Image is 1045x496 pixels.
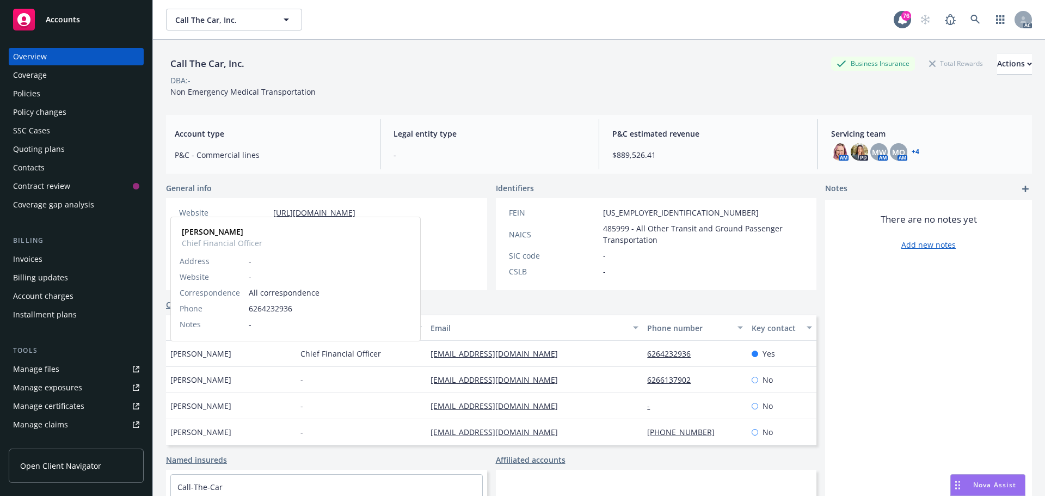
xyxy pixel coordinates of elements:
[9,196,144,213] a: Coverage gap analysis
[170,400,231,412] span: [PERSON_NAME]
[13,360,59,378] div: Manage files
[175,14,269,26] span: Call The Car, Inc.
[9,345,144,356] div: Tools
[9,287,144,305] a: Account charges
[9,85,144,102] a: Policies
[647,322,730,334] div: Phone number
[9,434,144,452] a: Manage BORs
[1019,182,1032,195] a: add
[647,401,659,411] a: -
[509,250,599,261] div: SIC code
[175,149,367,161] span: P&C - Commercial lines
[881,213,977,226] span: There are no notes yet
[13,379,82,396] div: Manage exposures
[273,207,355,218] a: [URL][DOMAIN_NAME]
[249,319,411,330] span: -
[989,9,1011,30] a: Switch app
[496,454,565,466] a: Affiliated accounts
[180,319,201,330] span: Notes
[300,374,303,385] span: -
[431,348,567,359] a: [EMAIL_ADDRESS][DOMAIN_NAME]
[170,75,190,86] div: DBA: -
[973,480,1016,489] span: Nova Assist
[13,434,64,452] div: Manage BORs
[179,207,269,218] div: Website
[170,374,231,385] span: [PERSON_NAME]
[166,315,296,341] button: Full name
[166,57,249,71] div: Call The Car, Inc.
[166,9,302,30] button: Call The Car, Inc.
[13,287,73,305] div: Account charges
[763,400,773,412] span: No
[249,271,411,283] span: -
[300,426,303,438] span: -
[13,177,70,195] div: Contract review
[831,57,915,70] div: Business Insurance
[300,348,381,359] span: Chief Financial Officer
[964,9,986,30] a: Search
[13,85,40,102] div: Policies
[612,149,804,161] span: $889,526.41
[9,416,144,433] a: Manage claims
[13,103,66,121] div: Policy changes
[9,379,144,396] a: Manage exposures
[9,360,144,378] a: Manage files
[901,239,956,250] a: Add new notes
[647,375,699,385] a: 6266137902
[175,128,367,139] span: Account type
[249,303,411,314] span: 6264232936
[13,159,45,176] div: Contacts
[9,122,144,139] a: SSC Cases
[426,315,643,341] button: Email
[747,315,816,341] button: Key contact
[612,128,804,139] span: P&C estimated revenue
[13,306,77,323] div: Installment plans
[924,57,988,70] div: Total Rewards
[46,15,80,24] span: Accounts
[9,269,144,286] a: Billing updates
[166,299,199,310] a: Contacts
[825,182,847,195] span: Notes
[872,146,886,158] span: MW
[9,48,144,65] a: Overview
[851,143,868,161] img: photo
[603,207,759,218] span: [US_EMPLOYER_IDENTIFICATION_NUMBER]
[180,303,202,314] span: Phone
[9,4,144,35] a: Accounts
[643,315,747,341] button: Phone number
[912,149,919,155] a: +4
[9,140,144,158] a: Quoting plans
[914,9,936,30] a: Start snowing
[170,348,231,359] span: [PERSON_NAME]
[9,306,144,323] a: Installment plans
[394,128,586,139] span: Legal entity type
[166,454,227,466] a: Named insureds
[431,375,567,385] a: [EMAIL_ADDRESS][DOMAIN_NAME]
[752,322,800,334] div: Key contact
[170,87,316,97] span: Non Emergency Medical Transportation
[9,103,144,121] a: Policy changes
[509,207,599,218] div: FEIN
[603,223,804,246] span: 485999 - All Other Transit and Ground Passenger Transportation
[763,374,773,385] span: No
[831,128,1023,139] span: Servicing team
[892,146,905,158] span: MQ
[647,348,699,359] a: 6264232936
[9,66,144,84] a: Coverage
[939,9,961,30] a: Report a Bug
[13,66,47,84] div: Coverage
[951,475,964,495] div: Drag to move
[997,53,1032,75] button: Actions
[182,237,262,249] span: Chief Financial Officer
[180,271,209,283] span: Website
[9,159,144,176] a: Contacts
[182,226,243,237] strong: [PERSON_NAME]
[13,48,47,65] div: Overview
[20,460,101,471] span: Open Client Navigator
[431,427,567,437] a: [EMAIL_ADDRESS][DOMAIN_NAME]
[249,287,411,298] span: All correspondence
[997,53,1032,74] div: Actions
[9,235,144,246] div: Billing
[901,11,911,21] div: 76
